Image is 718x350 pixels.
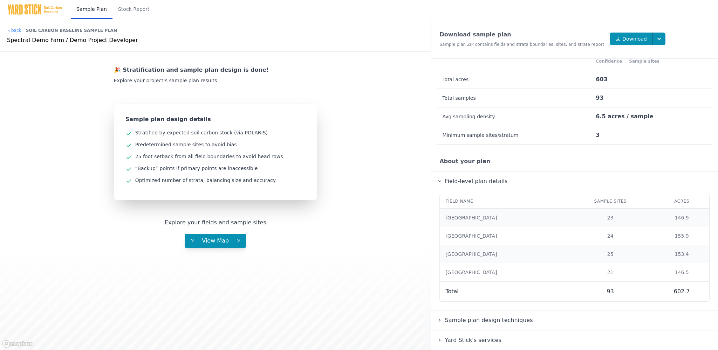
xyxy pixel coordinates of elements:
[654,263,709,282] td: 146.5
[135,177,276,184] div: Optimized number of strata, balancing size and accuracy
[185,234,246,248] button: View Map
[135,165,258,173] div: “Backup” points if primary points are inaccessible
[595,126,712,145] td: 3
[135,153,283,161] div: 25 foot setback from all field boundaries to avoid head rows
[654,194,709,209] th: Acres
[443,315,534,325] span: Sample plan design techniques
[443,176,509,186] span: Field-level plan details
[135,129,268,137] div: Stratified by expected soil carbon stock (via POLARIS)
[566,194,654,209] th: Sample Sites
[440,245,566,263] td: [GEOGRAPHIC_DATA]
[443,335,502,345] span: Yard Stick's services
[439,30,604,39] div: Download sample plan
[7,4,62,15] img: Yard Stick Logo
[566,282,654,302] td: 93
[654,282,709,302] td: 602.7
[566,227,654,245] td: 24
[595,70,712,89] td: 603
[7,28,21,33] a: back
[566,209,654,227] td: 23
[431,152,718,171] div: About your plan
[114,77,317,84] div: Explore your project’s sample plan results
[437,89,595,107] th: Total samples
[654,245,709,263] td: 153.4
[437,336,712,344] summary: Yard Stick's services
[595,89,712,107] td: 93
[196,237,234,244] span: View Map
[437,126,595,145] th: Minimum sample sites/stratum
[26,25,117,36] div: Soil Carbon Baseline Sample Plan
[596,58,622,64] div: Confidence
[440,227,566,245] td: [GEOGRAPHIC_DATA]
[439,42,604,47] div: Sample plan ZIP contains fields and strata boundaries, sites, and strata report
[440,263,566,282] td: [GEOGRAPHIC_DATA]
[437,70,595,89] th: Total acres
[437,316,712,324] summary: Sample plan design techniques
[135,141,237,149] div: Predetermined sample sites to avoid bias
[629,58,659,64] div: Sample sites
[437,177,712,185] summary: Field-level plan details
[440,282,566,302] td: Total
[437,107,595,126] th: Avg sampling density
[440,209,566,227] td: [GEOGRAPHIC_DATA]
[165,218,266,227] div: Explore your fields and sample sites
[610,33,653,45] a: Download
[114,66,317,74] div: 🎉 Stratification and sample plan design is done!
[595,107,712,126] td: 6.5 acres / sample
[654,227,709,245] td: 155.9
[7,36,424,44] div: Spectral Demo Farm / Demo Project Developer
[566,263,654,282] td: 21
[566,245,654,263] td: 25
[440,194,566,209] th: Field name
[125,115,306,124] div: Sample plan design details
[654,209,709,227] td: 146.9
